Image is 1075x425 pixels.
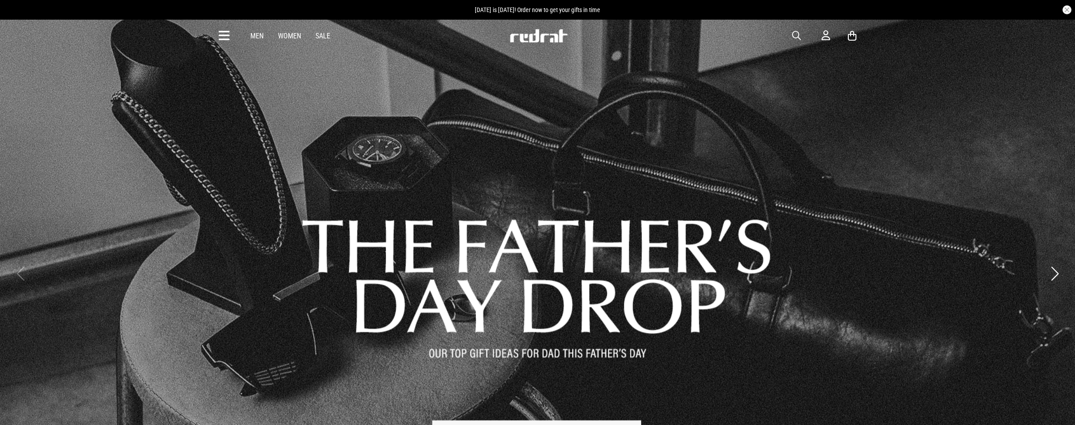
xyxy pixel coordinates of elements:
[509,29,568,42] img: Redrat logo
[278,32,301,40] a: Women
[14,264,26,283] button: Previous slide
[315,32,330,40] a: Sale
[250,32,264,40] a: Men
[1049,264,1061,283] button: Next slide
[475,6,600,13] span: [DATE] is [DATE]! Order now to get your gifts in time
